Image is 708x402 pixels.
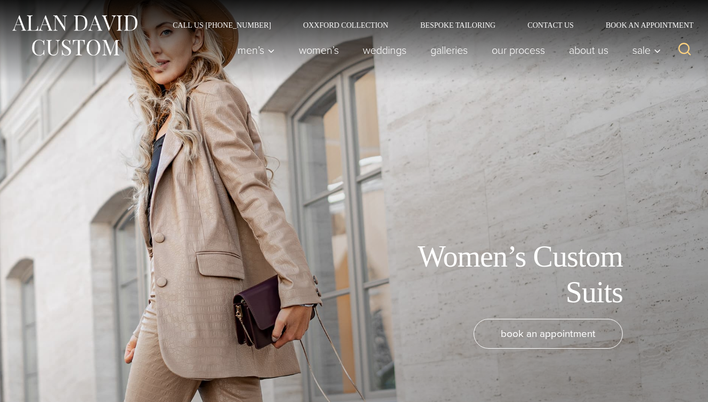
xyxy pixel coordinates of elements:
a: weddings [351,39,419,61]
a: Women’s [287,39,351,61]
a: About Us [557,39,621,61]
span: book an appointment [501,326,596,341]
a: Contact Us [511,21,590,29]
nav: Secondary Navigation [157,21,697,29]
h1: Women’s Custom Suits [383,239,623,310]
a: Our Process [480,39,557,61]
span: Men’s [238,45,275,55]
a: Bespoke Tailoring [404,21,511,29]
span: Sale [632,45,661,55]
a: Oxxford Collection [287,21,404,29]
nav: Primary Navigation [226,39,667,61]
a: Book an Appointment [590,21,697,29]
img: Alan David Custom [11,12,139,59]
a: book an appointment [474,319,623,349]
button: View Search Form [672,37,697,63]
a: Call Us [PHONE_NUMBER] [157,21,287,29]
a: Galleries [419,39,480,61]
